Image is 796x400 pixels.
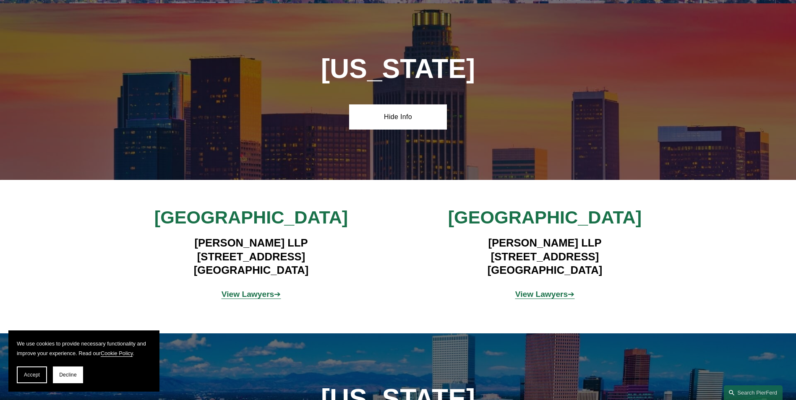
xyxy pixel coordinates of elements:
[53,366,83,383] button: Decline
[59,372,77,378] span: Decline
[349,104,447,130] a: Hide Info
[101,350,133,356] a: Cookie Policy
[448,207,642,227] span: [GEOGRAPHIC_DATA]
[515,290,568,299] strong: View Lawyers
[17,339,151,358] p: We use cookies to provide necessary functionality and improve your experience. Read our .
[222,290,281,299] span: ➔
[276,54,520,84] h1: [US_STATE]
[24,372,40,378] span: Accept
[222,290,274,299] strong: View Lawyers
[17,366,47,383] button: Accept
[8,330,159,392] section: Cookie banner
[724,385,783,400] a: Search this site
[129,236,373,277] h4: [PERSON_NAME] LLP [STREET_ADDRESS] [GEOGRAPHIC_DATA]
[154,207,348,227] span: [GEOGRAPHIC_DATA]
[515,290,575,299] span: ➔
[222,290,281,299] a: View Lawyers➔
[515,290,575,299] a: View Lawyers➔
[423,236,667,277] h4: [PERSON_NAME] LLP [STREET_ADDRESS] [GEOGRAPHIC_DATA]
